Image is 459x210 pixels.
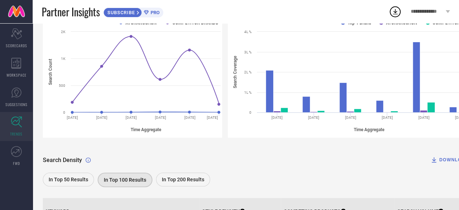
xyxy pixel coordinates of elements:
[5,102,28,107] span: SUGGESTIONS
[272,116,283,120] text: [DATE]
[233,56,238,88] tspan: Search Coverage
[43,157,82,163] span: Search Density
[103,6,163,17] a: SUBSCRIBEPRO
[126,116,137,120] text: [DATE]
[162,177,204,182] span: In Top 200 Results
[389,5,402,18] div: Open download list
[7,72,26,78] span: WORKSPACE
[244,50,251,54] text: 3L %
[249,110,251,114] text: 0
[104,10,137,15] span: SUBSCRIBE
[42,4,100,19] span: Partner Insights
[244,30,251,34] text: 4L %
[207,116,218,120] text: [DATE]
[96,116,107,120] text: [DATE]
[59,84,65,88] text: 500
[61,30,66,34] text: 2K
[244,90,251,94] text: 1L %
[244,70,251,74] text: 2L %
[149,10,160,15] span: PRO
[13,161,20,166] span: FWD
[63,110,65,114] text: 0
[184,116,195,120] text: [DATE]
[48,59,53,85] tspan: Search Count
[6,43,27,48] span: SCORECARDS
[418,116,430,120] text: [DATE]
[61,57,66,61] text: 1K
[345,116,356,120] text: [DATE]
[131,127,161,132] tspan: Time Aggregate
[67,116,78,120] text: [DATE]
[308,116,320,120] text: [DATE]
[104,177,146,183] span: In Top 100 Results
[49,177,88,182] span: In Top 50 Results
[155,116,166,120] text: [DATE]
[10,131,22,137] span: TRENDS
[382,116,393,120] text: [DATE]
[354,127,385,132] tspan: Time Aggregate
